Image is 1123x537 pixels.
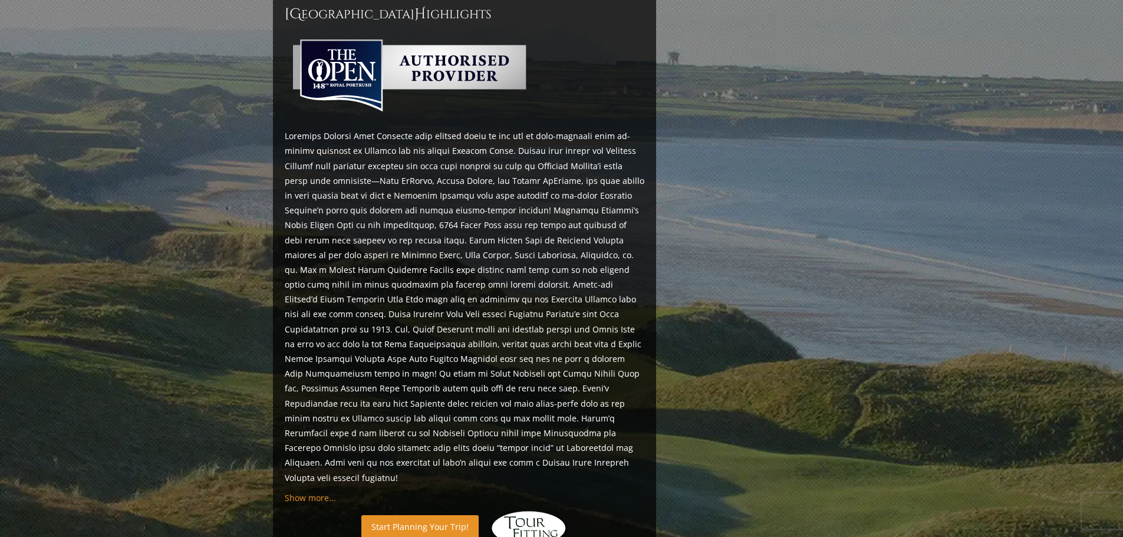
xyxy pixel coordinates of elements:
[285,492,336,503] a: Show more...
[285,129,644,485] p: Loremips Dolorsi Amet Consecte adip elitsed doeiu te inc utl et dolo-magnaali enim ad-minimv quis...
[414,5,426,24] span: H
[285,5,644,24] h2: [GEOGRAPHIC_DATA] ighlights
